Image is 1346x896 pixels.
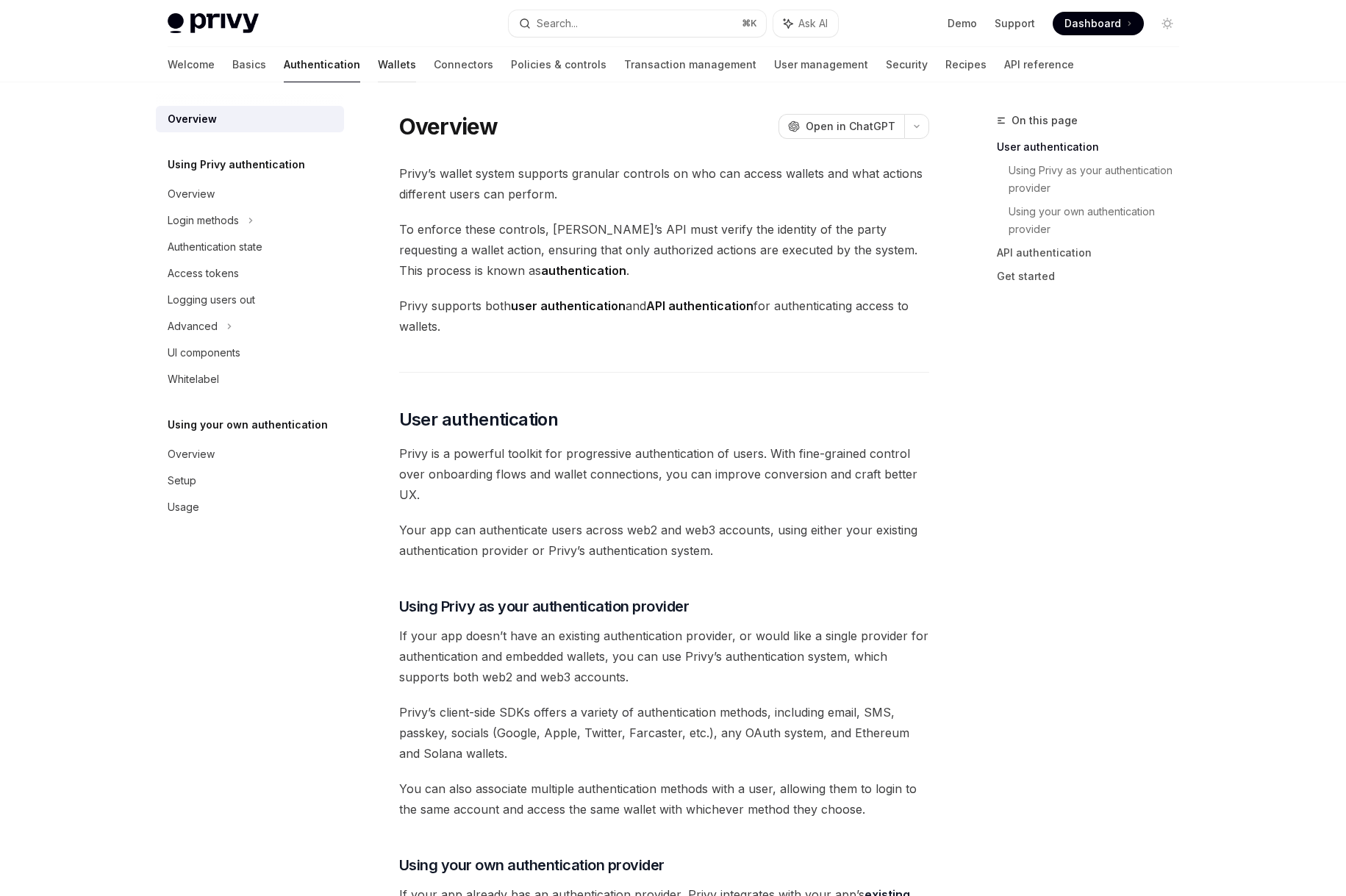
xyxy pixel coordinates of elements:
div: Setup [168,472,196,490]
div: Logging users out [168,291,255,309]
strong: user authentication [511,298,626,313]
div: Advanced [168,318,218,335]
span: Your app can authenticate users across web2 and web3 accounts, using either your existing authent... [399,520,929,561]
a: Recipes [945,47,987,82]
h5: Using your own authentication [168,416,328,434]
a: Demo [948,16,977,31]
img: light logo [168,13,259,34]
button: Ask AI [773,10,838,37]
h5: Using Privy authentication [168,156,305,173]
div: Login methods [168,212,239,229]
div: Overview [168,110,217,128]
a: Overview [156,106,344,132]
span: Dashboard [1064,16,1121,31]
span: ⌘ K [742,18,757,29]
a: Policies & controls [511,47,606,82]
a: Get started [997,265,1191,288]
a: API authentication [997,241,1191,265]
a: Dashboard [1053,12,1144,35]
a: Authentication [284,47,360,82]
button: Open in ChatGPT [778,114,904,139]
span: Ask AI [798,16,828,31]
a: Using your own authentication provider [1009,200,1191,241]
a: Connectors [434,47,493,82]
span: You can also associate multiple authentication methods with a user, allowing them to login to the... [399,778,929,820]
span: Privy’s wallet system supports granular controls on who can access wallets and what actions diffe... [399,163,929,204]
div: Overview [168,185,215,203]
span: Privy is a powerful toolkit for progressive authentication of users. With fine-grained control ov... [399,443,929,505]
div: Whitelabel [168,370,219,388]
a: Overview [156,441,344,467]
a: Overview [156,181,344,207]
a: Support [995,16,1035,31]
h1: Overview [399,113,498,140]
a: Security [886,47,928,82]
a: Logging users out [156,287,344,313]
a: User authentication [997,135,1191,159]
span: Using Privy as your authentication provider [399,596,690,617]
span: Privy’s client-side SDKs offers a variety of authentication methods, including email, SMS, passke... [399,702,929,764]
a: Welcome [168,47,215,82]
span: Using your own authentication provider [399,855,665,875]
a: API reference [1004,47,1074,82]
div: Usage [168,498,199,516]
span: User authentication [399,408,559,431]
span: On this page [1012,112,1078,129]
a: UI components [156,340,344,366]
a: Using Privy as your authentication provider [1009,159,1191,200]
strong: API authentication [646,298,753,313]
strong: authentication [541,263,626,278]
a: Setup [156,467,344,494]
button: Search...⌘K [509,10,766,37]
a: Access tokens [156,260,344,287]
a: Whitelabel [156,366,344,393]
a: Usage [156,494,344,520]
a: User management [774,47,868,82]
a: Wallets [378,47,416,82]
span: Privy supports both and for authenticating access to wallets. [399,295,929,337]
div: Access tokens [168,265,239,282]
div: Search... [537,15,578,32]
button: Toggle dark mode [1156,12,1179,35]
a: Authentication state [156,234,344,260]
span: If your app doesn’t have an existing authentication provider, or would like a single provider for... [399,626,929,687]
span: Open in ChatGPT [806,119,895,134]
span: To enforce these controls, [PERSON_NAME]’s API must verify the identity of the party requesting a... [399,219,929,281]
a: Basics [232,47,266,82]
a: Transaction management [624,47,756,82]
div: UI components [168,344,240,362]
div: Overview [168,445,215,463]
div: Authentication state [168,238,262,256]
